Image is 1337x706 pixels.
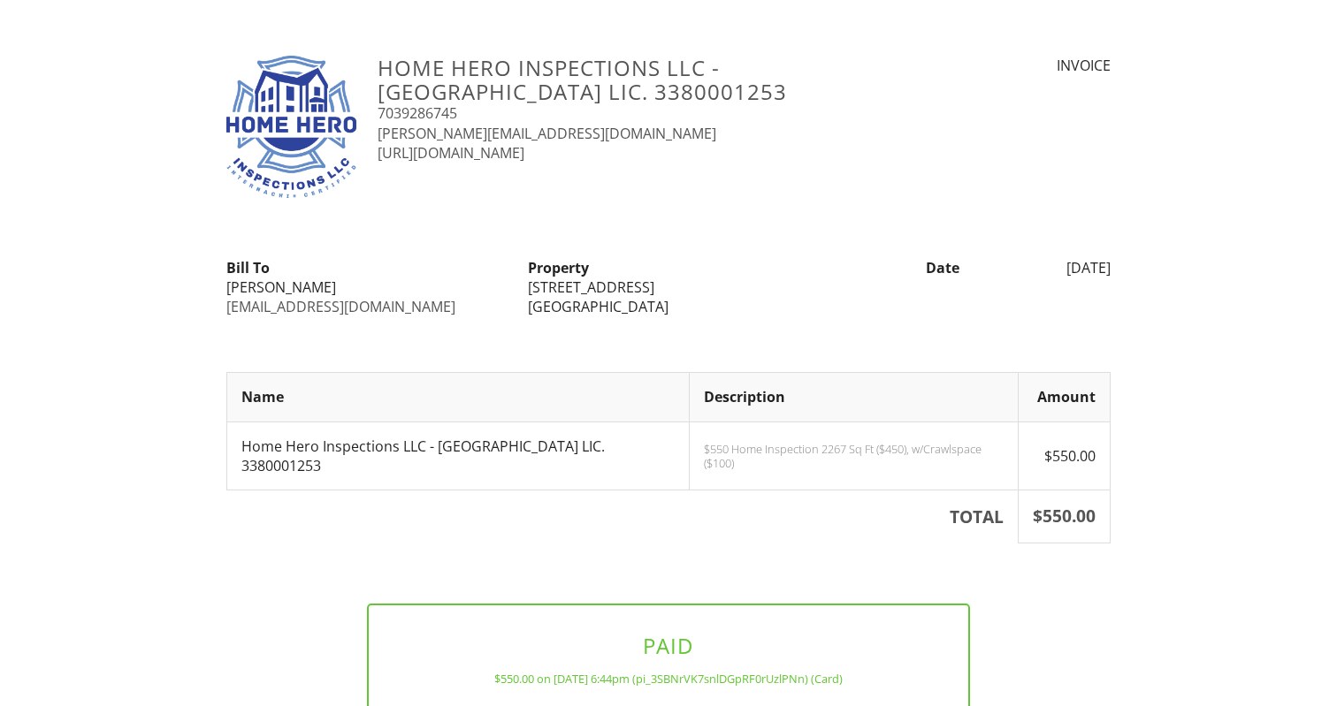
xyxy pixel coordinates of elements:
[1018,373,1110,421] th: Amount
[1018,490,1110,543] th: $550.00
[227,490,1019,543] th: TOTAL
[905,56,1111,75] div: INVOICE
[226,56,356,198] img: HomeHeroInspectionsLLC-logo.png
[397,672,941,686] div: $550.00 on [DATE] 6:44pm (pi_3SBNrVK7snlDGpRF0rUzlPNn) (Card)
[970,258,1121,277] div: [DATE]
[528,297,808,316] div: [GEOGRAPHIC_DATA]
[1018,421,1110,490] td: $550.00
[378,103,457,123] a: 7039286745
[820,258,971,277] div: Date
[528,258,589,277] strong: Property
[378,143,524,163] a: [URL][DOMAIN_NAME]
[378,124,716,143] a: [PERSON_NAME][EMAIL_ADDRESS][DOMAIN_NAME]
[241,437,605,475] span: Home Hero Inspections LLC - [GEOGRAPHIC_DATA] LIC. 3380001253
[378,56,884,103] h3: Home Hero Inspections LLC - [GEOGRAPHIC_DATA] LIC. 3380001253
[226,297,455,316] a: [EMAIL_ADDRESS][DOMAIN_NAME]
[528,277,808,297] div: [STREET_ADDRESS]
[227,373,690,421] th: Name
[226,277,507,297] div: [PERSON_NAME]
[397,634,941,657] h3: PAID
[226,258,270,277] strong: Bill To
[704,442,1004,470] div: $550 Home Inspection 2267 Sq Ft ($450), w/Crawlspace ($100)
[689,373,1018,421] th: Description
